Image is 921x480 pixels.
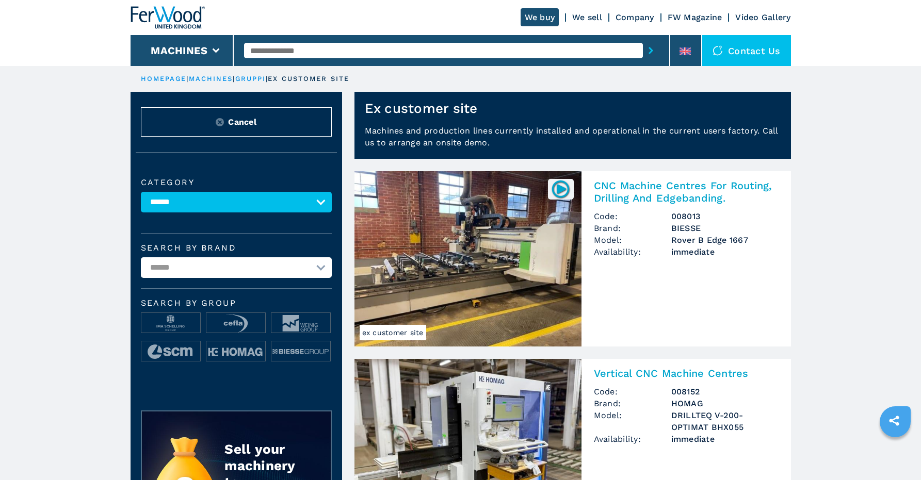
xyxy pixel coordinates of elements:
[671,386,779,398] h3: 008152
[354,171,791,346] a: CNC Machine Centres For Routing, Drilling And Edgebanding. BIESSE Rover B Edge 1667ex customer si...
[354,125,791,159] p: Machines and production lines currently installed and operational in the current users factory. C...
[671,398,779,409] h3: HOMAG
[271,313,330,334] img: image
[141,75,187,82] a: HOMEPAGE
[268,74,349,84] p: ex customer site
[141,178,332,187] label: Category
[594,222,671,234] span: Brand:
[235,75,266,82] a: gruppi
[141,244,332,252] label: Search by brand
[594,367,779,379] h2: Vertical CNC Machine Centres
[671,433,779,445] span: immediate
[206,341,265,362] img: image
[713,45,723,56] img: Contact us
[572,12,602,22] a: We sell
[189,75,233,82] a: machines
[266,75,268,82] span: |
[271,341,330,362] img: image
[671,409,779,433] h3: DRILLTEQ V-200-OPTIMAT BHX055
[521,8,559,26] a: We buy
[151,44,207,57] button: Machines
[551,179,571,199] img: 008013
[141,299,332,307] span: Search by group
[594,409,671,433] span: Model:
[594,234,671,246] span: Model:
[594,386,671,398] span: Code:
[643,39,659,62] button: submit-button
[594,179,779,204] h2: CNC Machine Centres For Routing, Drilling And Edgebanding.
[233,75,235,82] span: |
[141,313,200,334] img: image
[594,398,671,409] span: Brand:
[131,6,205,29] img: Ferwood
[594,246,671,258] span: Availability:
[668,12,722,22] a: FW Magazine
[141,107,332,137] button: ResetCancel
[702,35,791,66] div: Contact us
[206,313,265,334] img: image
[228,116,256,128] span: Cancel
[594,210,671,222] span: Code:
[186,75,188,82] span: |
[671,234,779,246] h3: Rover B Edge 1667
[671,222,779,234] h3: BIESSE
[365,100,478,117] h1: Ex customer site
[216,118,224,126] img: Reset
[594,433,671,445] span: Availability:
[616,12,654,22] a: Company
[671,210,779,222] h3: 008013
[141,341,200,362] img: image
[360,325,426,340] span: ex customer site
[881,408,907,434] a: sharethis
[671,246,779,258] span: immediate
[735,12,790,22] a: Video Gallery
[354,171,581,346] img: CNC Machine Centres For Routing, Drilling And Edgebanding. BIESSE Rover B Edge 1667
